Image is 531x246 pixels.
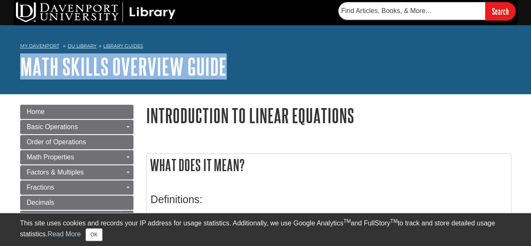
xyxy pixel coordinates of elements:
[20,196,133,210] a: Decimals
[27,153,74,161] span: Math Properties
[20,135,133,149] a: Order of Operations
[485,2,515,20] input: Search
[20,53,227,79] a: Math Skills Overview Guide
[151,211,251,220] strong: From Wolfram MathWorld:
[47,230,81,238] a: Read More
[146,105,511,126] h1: Introduction to Linear Equations
[20,180,133,195] a: Fractions
[86,228,102,241] button: Close
[20,211,133,225] a: Percents
[27,184,55,191] span: Fractions
[16,2,175,22] img: DU Library
[27,138,86,145] span: Order of Operations
[103,43,143,49] a: Library Guides
[20,120,133,134] a: Basic Operations
[20,150,133,164] a: Math Properties
[27,169,84,176] span: Factors & Multiples
[20,40,511,54] nav: breadcrumb
[151,193,507,206] h3: Definitions:
[338,2,515,20] form: Searches DU Library's articles, books, and more
[338,2,485,20] input: Find Articles, Books, & More...
[20,105,133,119] a: Home
[343,218,351,224] sup: TM
[27,108,45,115] span: Home
[27,199,55,206] span: Decimals
[20,218,511,241] div: This site uses cookies and records your IP address for usage statistics. Additionally, we use Goo...
[20,165,133,180] a: Factors & Multiples
[20,42,59,50] a: My Davenport
[68,43,97,49] a: DU Library
[390,218,398,224] sup: TM
[27,123,78,130] span: Basic Operations
[146,154,511,176] h2: What does it mean?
